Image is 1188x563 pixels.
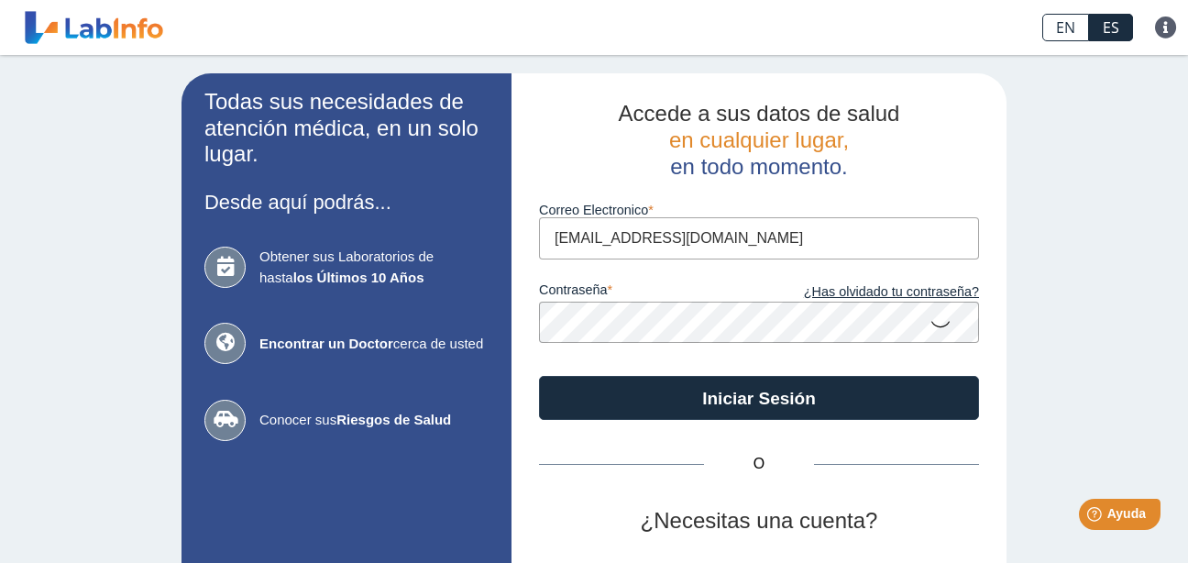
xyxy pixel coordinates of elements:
[670,154,847,179] span: en todo momento.
[759,282,979,303] a: ¿Has olvidado tu contraseña?
[1025,491,1168,543] iframe: Help widget launcher
[259,247,489,288] span: Obtener sus Laboratorios de hasta
[539,376,979,420] button: Iniciar Sesión
[336,412,451,427] b: Riesgos de Salud
[539,203,979,217] label: Correo Electronico
[1089,14,1133,41] a: ES
[1042,14,1089,41] a: EN
[204,191,489,214] h3: Desde aquí podrás...
[293,270,424,285] b: los Últimos 10 Años
[204,89,489,168] h2: Todas sus necesidades de atención médica, en un solo lugar.
[259,410,489,431] span: Conocer sus
[259,334,489,355] span: cerca de usted
[539,282,759,303] label: contraseña
[704,453,814,475] span: O
[669,127,849,152] span: en cualquier lugar,
[619,101,900,126] span: Accede a sus datos de salud
[259,336,393,351] b: Encontrar un Doctor
[539,508,979,535] h2: ¿Necesitas una cuenta?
